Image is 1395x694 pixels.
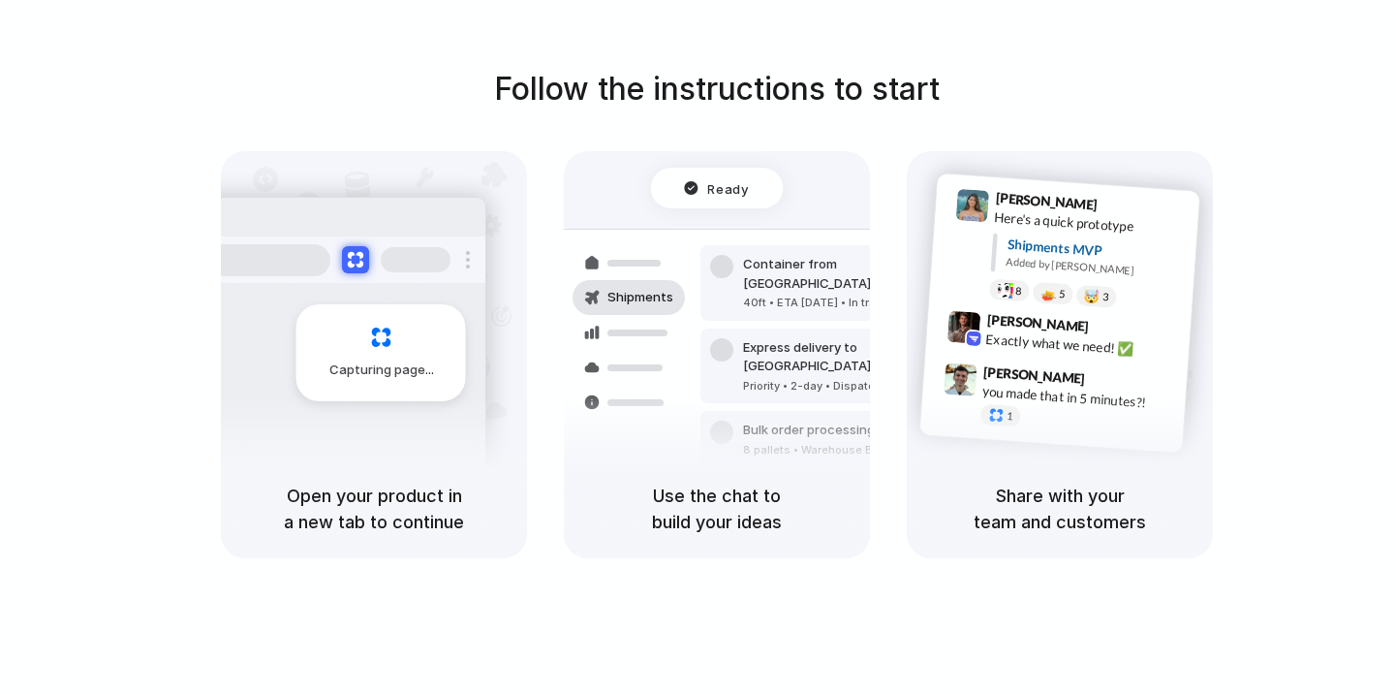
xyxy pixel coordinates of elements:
[1015,286,1022,297] span: 8
[983,362,1086,390] span: [PERSON_NAME]
[981,381,1175,414] div: you made that in 5 minutes?!
[1059,289,1066,300] span: 5
[1103,197,1143,220] span: 9:41 AM
[994,207,1188,240] div: Here's a quick prototype
[1095,319,1134,342] span: 9:42 AM
[986,309,1089,337] span: [PERSON_NAME]
[494,66,940,112] h1: Follow the instructions to start
[1006,254,1184,282] div: Added by [PERSON_NAME]
[743,378,952,394] div: Priority • 2-day • Dispatched
[587,483,847,535] h5: Use the chat to build your ideas
[743,338,952,376] div: Express delivery to [GEOGRAPHIC_DATA]
[1091,370,1131,394] span: 9:47 AM
[329,361,437,380] span: Capturing page
[607,288,673,307] span: Shipments
[1007,235,1186,267] div: Shipments MVP
[1007,411,1013,422] span: 1
[930,483,1190,535] h5: Share with your team and customers
[995,187,1098,215] span: [PERSON_NAME]
[1102,292,1109,302] span: 3
[743,421,923,440] div: Bulk order processing
[743,295,952,311] div: 40ft • ETA [DATE] • In transit
[1084,289,1100,303] div: 🤯
[985,330,1179,363] div: Exactly what we need! ✅
[743,255,952,293] div: Container from [GEOGRAPHIC_DATA]
[743,442,923,458] div: 8 pallets • Warehouse B • Packed
[708,178,749,198] span: Ready
[244,483,504,535] h5: Open your product in a new tab to continue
